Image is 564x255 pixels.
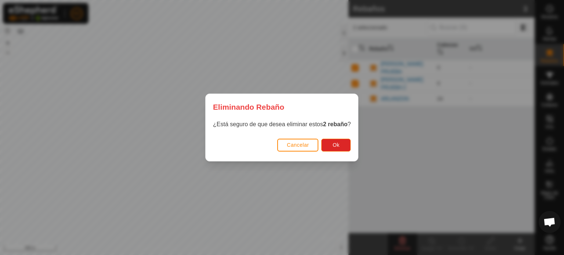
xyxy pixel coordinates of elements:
[323,121,348,127] strong: 2 rebaño
[539,211,561,233] div: Chat abierto
[213,121,351,127] span: ¿Está seguro de que desea eliminar estos ?
[322,139,351,152] button: Ok
[333,142,340,148] span: Ok
[213,101,284,113] span: Eliminando Rebaño
[278,139,319,152] button: Cancelar
[287,142,309,148] span: Cancelar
